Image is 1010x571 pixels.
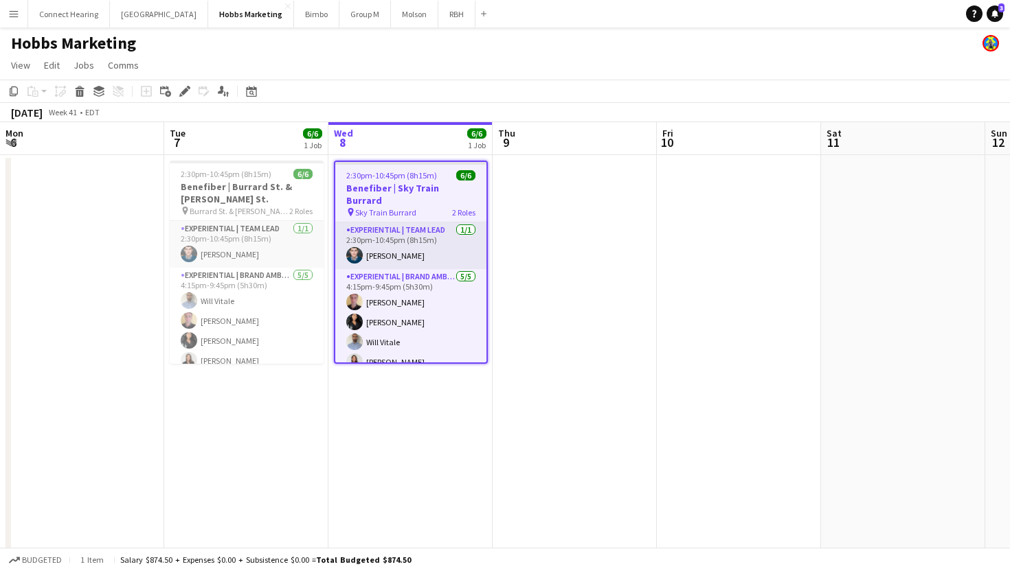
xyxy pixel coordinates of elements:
a: Jobs [68,56,100,74]
span: 2 Roles [452,207,475,218]
app-job-card: 2:30pm-10:45pm (8h15m)6/6Benefiber | Sky Train Burrard Sky Train Burrard2 RolesExperiential | Tea... [334,161,488,364]
div: Salary $874.50 + Expenses $0.00 + Subsistence $0.00 = [120,555,411,565]
span: 6/6 [456,170,475,180]
span: 6 [3,135,23,150]
a: 3 [987,5,1003,22]
h3: Benefiber | Burrard St. & [PERSON_NAME] St. [170,180,324,205]
span: 2:30pm-10:45pm (8h15m) [181,169,271,179]
a: View [5,56,36,74]
button: Budgeted [7,552,64,568]
span: Edit [44,59,60,71]
span: Mon [5,127,23,139]
button: Bimbo [294,1,339,27]
a: Edit [38,56,65,74]
span: Wed [334,127,353,139]
app-card-role: Experiential | Team Lead1/12:30pm-10:45pm (8h15m)[PERSON_NAME] [170,221,324,268]
div: 1 Job [304,140,322,150]
h1: Hobbs Marketing [11,33,136,54]
span: Jobs [74,59,94,71]
span: 6/6 [467,128,486,139]
app-card-role: Experiential | Brand Ambassador5/54:15pm-9:45pm (5h30m)[PERSON_NAME][PERSON_NAME]Will Vitale[PERS... [335,269,486,395]
span: 6/6 [303,128,322,139]
span: 2 Roles [289,206,313,216]
button: Hobbs Marketing [208,1,294,27]
button: Group M [339,1,391,27]
app-job-card: 2:30pm-10:45pm (8h15m)6/6Benefiber | Burrard St. & [PERSON_NAME] St. Burrard St. & [PERSON_NAME] ... [170,161,324,364]
div: 1 Job [468,140,486,150]
span: Burrard St. & [PERSON_NAME] St. [190,206,289,216]
span: Thu [498,127,515,139]
app-card-role: Experiential | Team Lead1/12:30pm-10:45pm (8h15m)[PERSON_NAME] [335,222,486,269]
h3: Benefiber | Sky Train Burrard [335,182,486,207]
a: Comms [102,56,144,74]
span: Sat [827,127,842,139]
div: [DATE] [11,106,43,119]
span: Budgeted [22,555,62,565]
div: EDT [85,107,100,117]
span: 11 [824,135,842,150]
span: Total Budgeted $874.50 [316,555,411,565]
span: Comms [108,59,139,71]
button: [GEOGRAPHIC_DATA] [110,1,208,27]
button: RBH [438,1,475,27]
app-user-avatar: Jamie Wong [983,35,999,51]
span: View [11,59,30,71]
span: 1 item [76,555,109,565]
span: 12 [989,135,1007,150]
span: 3 [998,3,1005,12]
button: Molson [391,1,438,27]
span: Sun [991,127,1007,139]
span: 9 [496,135,515,150]
app-card-role: Experiential | Brand Ambassador5/54:15pm-9:45pm (5h30m)Will Vitale[PERSON_NAME][PERSON_NAME][PERS... [170,268,324,394]
span: Tue [170,127,186,139]
span: 10 [660,135,673,150]
button: Connect Hearing [28,1,110,27]
span: Week 41 [45,107,80,117]
span: 8 [332,135,353,150]
span: Sky Train Burrard [355,207,416,218]
span: 7 [168,135,186,150]
span: Fri [662,127,673,139]
span: 2:30pm-10:45pm (8h15m) [346,170,437,180]
span: 6/6 [293,169,313,179]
